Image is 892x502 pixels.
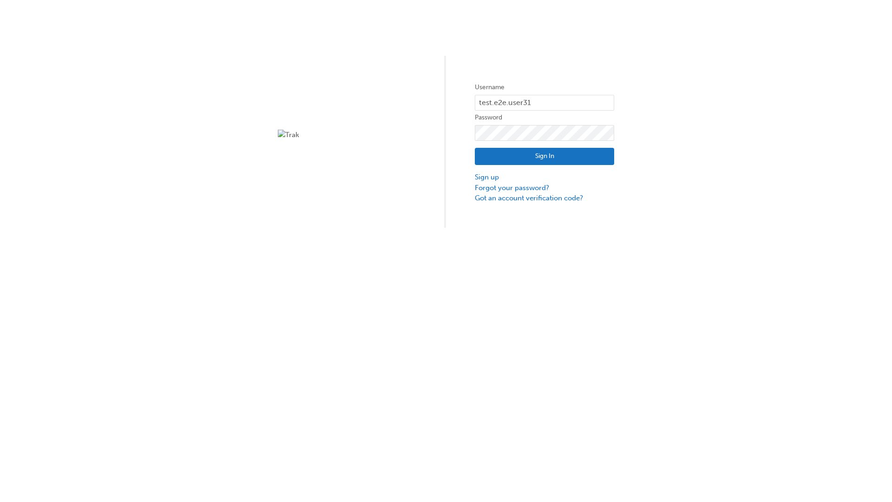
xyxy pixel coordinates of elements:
[475,82,614,93] label: Username
[475,112,614,123] label: Password
[475,148,614,165] button: Sign In
[475,193,614,204] a: Got an account verification code?
[475,172,614,183] a: Sign up
[475,95,614,111] input: Username
[475,183,614,193] a: Forgot your password?
[278,130,417,140] img: Trak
